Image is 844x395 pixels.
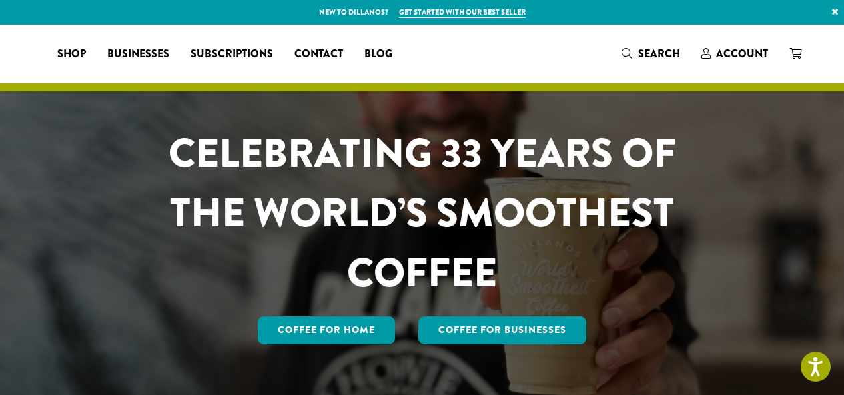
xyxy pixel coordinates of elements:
a: Coffee for Home [258,316,395,344]
a: Shop [47,43,97,65]
span: Search [638,46,680,61]
span: Shop [57,46,86,63]
span: Subscriptions [191,46,273,63]
h1: CELEBRATING 33 YEARS OF THE WORLD’S SMOOTHEST COFFEE [129,123,715,303]
a: Get started with our best seller [399,7,526,18]
span: Account [716,46,768,61]
a: Coffee For Businesses [418,316,586,344]
span: Contact [294,46,343,63]
span: Blog [364,46,392,63]
span: Businesses [107,46,169,63]
a: Search [611,43,691,65]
